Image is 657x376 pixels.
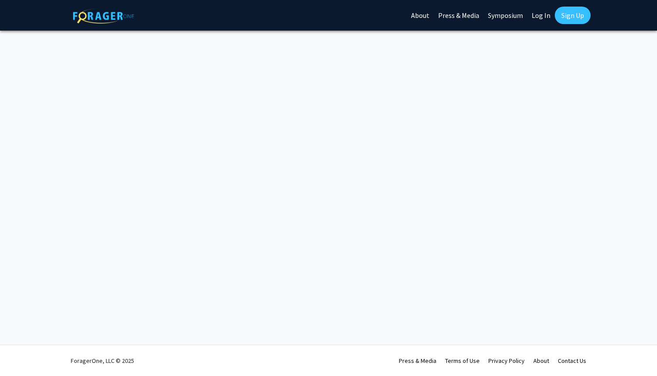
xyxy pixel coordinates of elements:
a: Privacy Policy [488,357,525,365]
a: Contact Us [558,357,586,365]
a: Terms of Use [445,357,480,365]
a: About [533,357,549,365]
div: ForagerOne, LLC © 2025 [71,345,134,376]
img: ForagerOne Logo [73,8,134,24]
a: Press & Media [399,357,436,365]
a: Sign Up [555,7,591,24]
